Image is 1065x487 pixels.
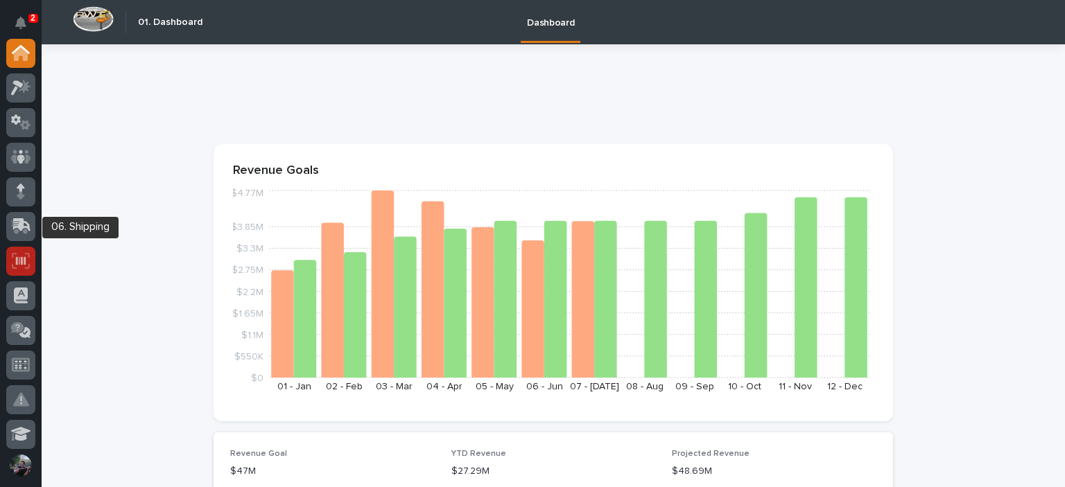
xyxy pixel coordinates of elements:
[6,451,35,480] button: users-avatar
[241,330,263,339] tspan: $1.1M
[31,13,35,23] p: 2
[236,244,263,254] tspan: $3.3M
[672,464,876,479] p: $48.69M
[476,382,514,391] text: 05 - May
[626,382,664,391] text: 08 - Aug
[728,382,761,391] text: 10 - Oct
[451,450,506,458] span: YTD Revenue
[672,450,750,458] span: Projected Revenue
[277,382,311,391] text: 01 - Jan
[326,382,363,391] text: 02 - Feb
[232,265,263,275] tspan: $2.75M
[233,163,874,179] p: Revenue Goals
[232,308,263,318] tspan: $1.65M
[234,351,263,361] tspan: $550K
[376,382,413,391] text: 03 - Mar
[675,382,714,391] text: 09 - Sep
[73,6,114,32] img: Workspace Logo
[779,382,812,391] text: 11 - Nov
[230,450,287,458] span: Revenue Goal
[231,222,263,232] tspan: $3.85M
[231,188,263,198] tspan: $4.77M
[17,17,35,39] div: Notifications2
[236,287,263,296] tspan: $2.2M
[251,373,263,383] tspan: $0
[230,464,435,479] p: $47M
[526,382,563,391] text: 06 - Jun
[426,382,462,391] text: 04 - Apr
[6,8,35,37] button: Notifications
[138,17,202,28] h2: 01. Dashboard
[570,382,619,391] text: 07 - [DATE]
[827,382,863,391] text: 12 - Dec
[451,464,656,479] p: $27.29M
